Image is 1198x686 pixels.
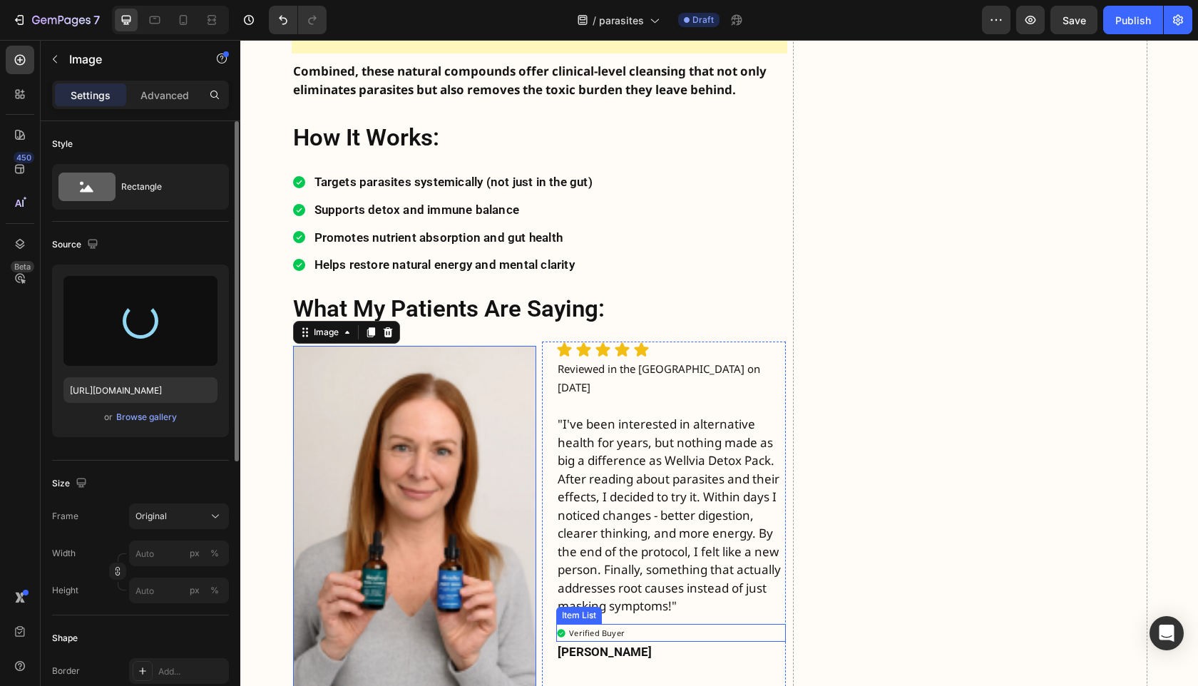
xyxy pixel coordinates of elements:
input: px% [129,541,229,566]
span: Original [135,510,167,523]
button: px [206,545,223,562]
div: px [190,584,200,597]
span: / [593,13,596,28]
p: Settings [71,88,111,103]
div: Size [52,474,90,493]
input: px% [129,578,229,603]
div: Image [71,286,101,299]
img: gempages_581760480893207400-ec74c820-76d0-421d-9b42-4ed99d7d191b.png [53,306,297,671]
div: Shape [52,632,78,645]
p: Verified Buyer [329,586,384,600]
span: or [104,409,113,426]
p: Image [69,51,190,68]
button: px [206,582,223,599]
span: Save [1063,14,1086,26]
div: px [190,547,200,560]
button: Browse gallery [116,410,178,424]
div: Open Intercom Messenger [1150,616,1184,650]
button: 7 [6,6,106,34]
div: % [210,547,219,560]
p: "I've been interested in alternative health for years, but nothing made as big a difference as We... [317,357,544,575]
div: Add... [158,665,225,678]
div: Undo/Redo [269,6,327,34]
button: Original [129,503,229,529]
label: Width [52,547,76,560]
div: Beta [11,261,34,272]
div: Border [52,665,80,677]
div: Item List [319,569,359,582]
span: Draft [692,14,714,26]
p: 7 [93,11,100,29]
div: Publish [1115,13,1151,28]
div: Browse gallery [116,411,177,424]
span: Reviewed in the [GEOGRAPHIC_DATA] on [DATE] [317,322,520,355]
p: Advanced [140,88,189,103]
div: 450 [14,152,34,163]
div: Style [52,138,73,150]
div: Rectangle [121,170,208,203]
input: https://example.com/image.jpg [63,377,217,403]
button: Publish [1103,6,1163,34]
div: % [210,584,219,597]
button: % [186,545,203,562]
button: Save [1050,6,1097,34]
div: Source [52,235,101,255]
label: Height [52,584,78,597]
strong: [PERSON_NAME] [317,605,411,619]
label: Frame [52,510,78,523]
span: parasites [599,13,644,28]
iframe: Design area [240,40,1198,686]
button: % [186,582,203,599]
